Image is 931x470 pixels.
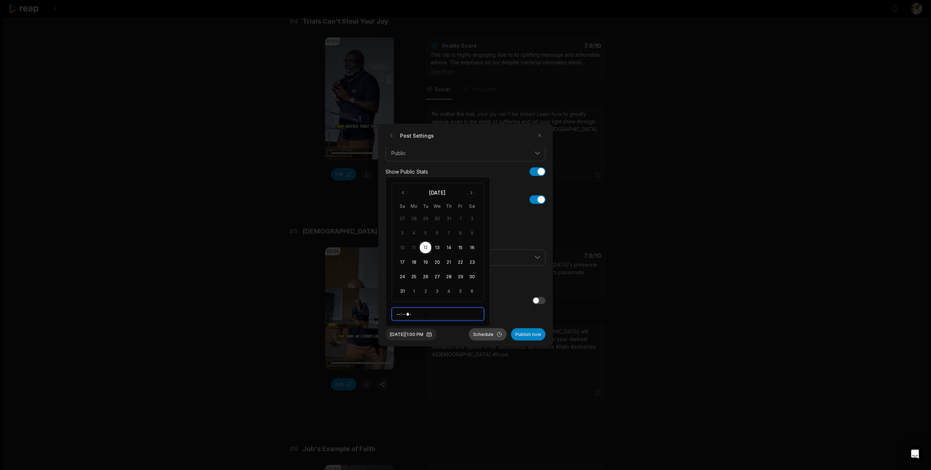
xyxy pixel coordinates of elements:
button: 14 [443,242,455,254]
button: 4 [443,285,455,297]
th: Friday [455,202,466,210]
div: Show Public Stats [385,168,428,175]
button: 22 [455,256,466,268]
button: 21 [443,256,455,268]
button: Public [385,145,546,162]
button: Publish now [511,328,546,341]
button: 18 [408,256,420,268]
button: 31 [396,285,408,297]
th: Tuesday [420,202,431,210]
button: 24 [396,271,408,283]
h2: Post Settings [385,130,434,141]
button: 29 [455,271,466,283]
button: [DATE]|1:00 PM [385,328,436,341]
button: 2 [420,285,431,297]
button: 13 [431,242,443,254]
th: Thursday [443,202,455,210]
button: 23 [466,256,478,268]
div: [DATE] [429,189,445,196]
button: 25 [408,271,420,283]
span: Public [391,150,530,157]
th: Monday [408,202,420,210]
button: 1 [408,285,420,297]
button: 28 [443,271,455,283]
button: Schedule [469,328,507,341]
th: Sunday [396,202,408,210]
button: 26 [420,271,431,283]
button: 6 [466,285,478,297]
button: 17 [396,256,408,268]
button: Go to previous month [398,188,408,198]
button: 15 [455,242,466,254]
button: 30 [466,271,478,283]
button: 5 [455,285,466,297]
button: 12 [420,242,431,254]
button: 20 [431,256,443,268]
button: 27 [431,271,443,283]
th: Wednesday [431,202,443,210]
button: 16 [466,242,478,254]
button: 3 [431,285,443,297]
button: Go to next month [466,188,476,198]
button: 19 [420,256,431,268]
th: Saturday [466,202,478,210]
